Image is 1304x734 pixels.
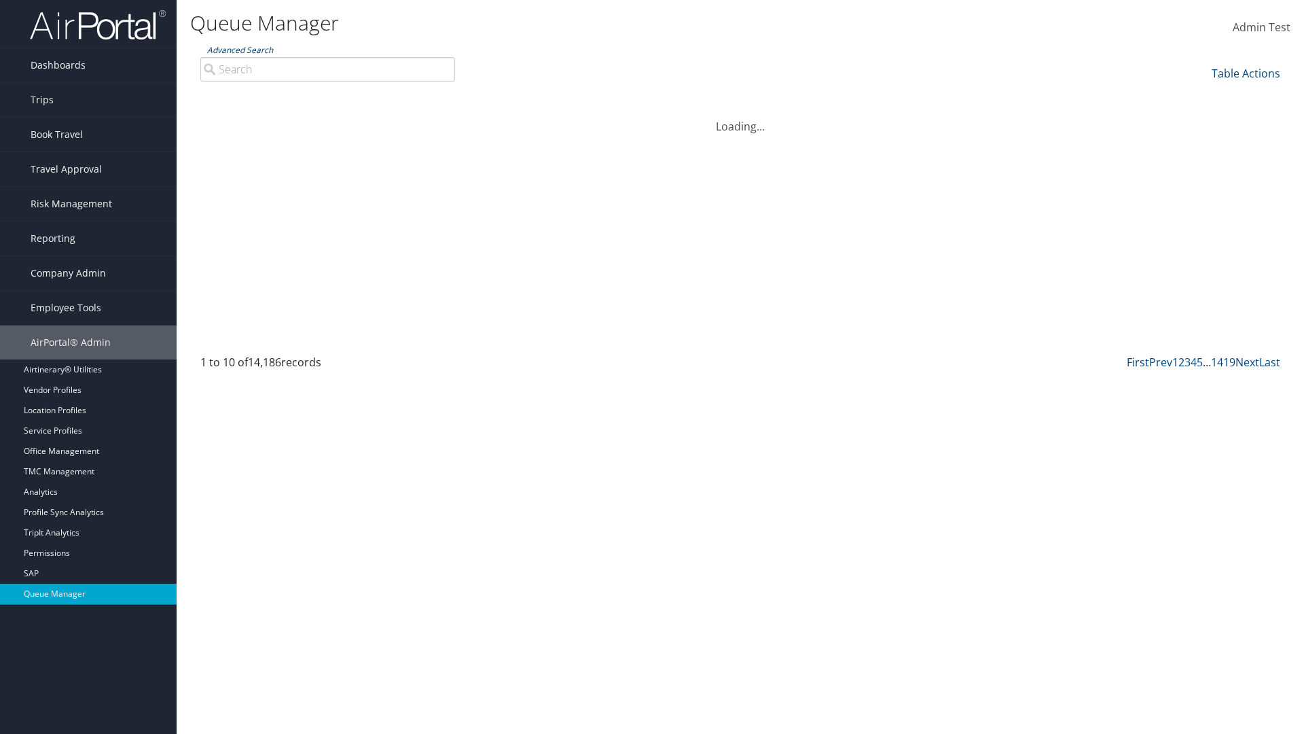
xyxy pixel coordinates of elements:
a: 5 [1197,355,1203,370]
a: 3 [1184,355,1191,370]
span: … [1203,355,1211,370]
a: Next [1235,355,1259,370]
a: Advanced Search [207,44,273,56]
a: Admin Test [1233,7,1290,49]
a: 1 [1172,355,1178,370]
span: Book Travel [31,118,83,152]
span: Reporting [31,222,75,256]
span: Travel Approval [31,152,102,186]
a: 1419 [1211,355,1235,370]
h1: Queue Manager [190,9,924,37]
span: 14,186 [248,355,281,370]
div: 1 to 10 of records [200,354,455,377]
span: Employee Tools [31,291,101,325]
span: Admin Test [1233,20,1290,35]
span: AirPortal® Admin [31,326,111,360]
span: Company Admin [31,256,106,290]
input: Advanced Search [200,57,455,82]
a: Table Actions [1212,66,1280,81]
a: 4 [1191,355,1197,370]
span: Dashboards [31,48,86,82]
a: First [1127,355,1149,370]
a: Last [1259,355,1280,370]
div: Loading... [190,102,1290,135]
span: Trips [31,83,54,117]
span: Risk Management [31,187,112,221]
img: airportal-logo.png [30,9,166,41]
a: 2 [1178,355,1184,370]
a: Prev [1149,355,1172,370]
